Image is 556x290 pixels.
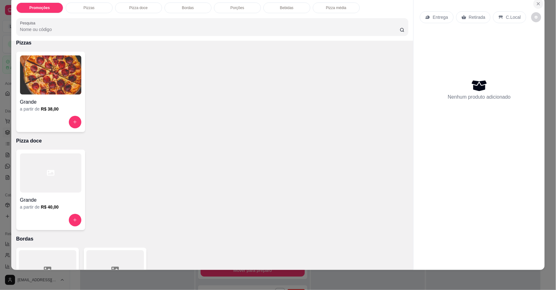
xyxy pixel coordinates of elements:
[531,12,541,22] button: decrease-product-quantity
[20,196,81,204] h4: Grande
[41,204,59,210] h6: R$ 40,00
[129,5,148,10] p: Pizza doce
[16,39,409,47] p: Pizzas
[20,20,38,26] label: Pesquisa
[84,5,94,10] p: Pizzas
[20,55,81,95] img: product-image
[16,137,409,145] p: Pizza doce
[20,106,81,112] div: a partir de
[448,93,511,101] p: Nenhum produto adicionado
[16,235,409,243] p: Bordas
[326,5,346,10] p: Pizza média
[41,106,59,112] h6: R$ 38,00
[20,26,400,33] input: Pesquisa
[20,98,81,106] h4: Grande
[231,5,244,10] p: Porções
[280,5,293,10] p: Bebidas
[29,5,50,10] p: Promoções
[469,14,486,20] p: Retirada
[182,5,194,10] p: Bordas
[20,204,81,210] div: a partir de
[433,14,448,20] p: Entrega
[69,116,81,128] button: increase-product-quantity
[506,14,521,20] p: C.Local
[69,214,81,226] button: increase-product-quantity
